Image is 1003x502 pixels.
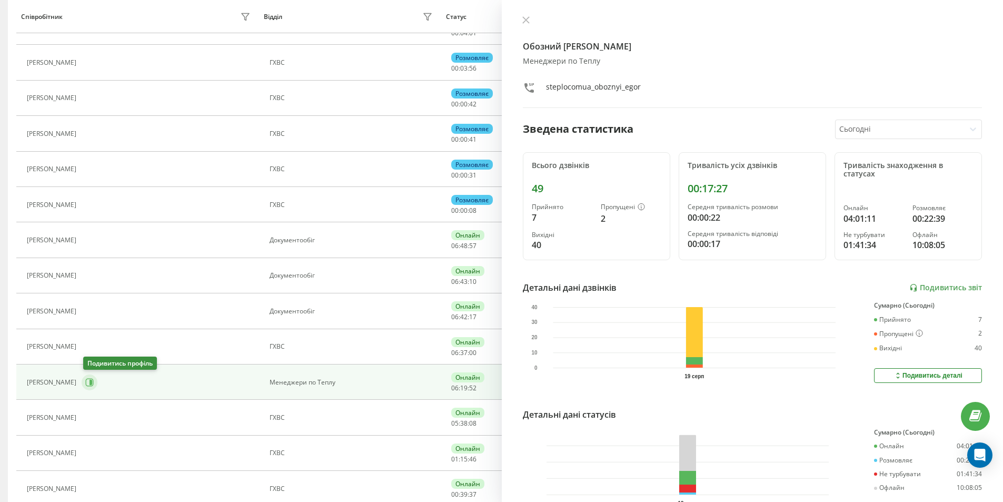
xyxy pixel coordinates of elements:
span: 06 [451,348,459,357]
div: 7 [532,211,592,224]
div: Open Intercom Messenger [967,442,992,468]
div: ГХВС [270,59,435,66]
div: : : [451,101,476,108]
text: 40 [531,304,538,310]
div: Тривалість усіх дзвінків [688,161,817,170]
div: Зведена статистика [523,121,633,137]
div: Онлайн [451,337,484,347]
div: : : [451,491,476,498]
div: Подивитись профіль [83,357,157,370]
span: 06 [451,241,459,250]
span: 08 [469,419,476,428]
div: [PERSON_NAME] [27,201,79,209]
span: 52 [469,383,476,392]
div: 40 [975,344,982,352]
span: 56 [469,64,476,73]
span: 00 [460,135,468,144]
div: Онлайн [451,372,484,382]
div: : : [451,207,476,214]
div: [PERSON_NAME] [27,237,79,244]
div: 40 [532,239,592,251]
div: : : [451,313,476,321]
span: 06 [451,277,459,286]
div: Розмовляє [451,195,493,205]
div: ГХВС [270,94,435,102]
div: : : [451,242,476,250]
text: 10 [531,350,538,356]
div: Вихідні [532,231,592,239]
div: Не турбувати [843,231,904,239]
div: : : [451,65,476,72]
div: Розмовляє [451,53,493,63]
span: 00 [451,171,459,180]
div: 10:08:05 [912,239,973,251]
div: Не турбувати [874,470,921,478]
div: 01:41:34 [957,470,982,478]
div: Подивитись деталі [893,371,962,380]
span: 17 [469,312,476,321]
div: ГХВС [270,449,435,457]
span: 00 [451,206,459,215]
span: 06 [451,312,459,321]
div: Детальні дані дзвінків [523,281,617,294]
div: 00:22:39 [912,212,973,225]
div: Документообіг [270,272,435,279]
div: Онлайн [451,230,484,240]
span: 41 [469,135,476,144]
div: : : [451,456,476,463]
div: 04:01:11 [957,442,982,450]
div: ГХВС [270,201,435,209]
div: Онлайн [451,266,484,276]
div: Документообіг [270,308,435,315]
span: 19 [460,383,468,392]
div: Онлайн [874,442,904,450]
span: 00 [460,100,468,109]
div: Співробітник [21,13,63,21]
div: Сумарно (Сьогодні) [874,302,982,309]
div: Всього дзвінків [532,161,661,170]
div: : : [451,278,476,286]
span: 38 [460,419,468,428]
div: Середня тривалість розмови [688,203,817,211]
div: 10:08:05 [957,484,982,491]
div: [PERSON_NAME] [27,130,79,137]
div: : : [451,349,476,357]
div: 2 [978,330,982,338]
div: 00:00:17 [688,238,817,250]
div: [PERSON_NAME] [27,449,79,457]
div: [PERSON_NAME] [27,308,79,315]
span: 03 [460,64,468,73]
div: [PERSON_NAME] [27,414,79,421]
span: 00 [469,348,476,357]
div: : : [451,172,476,179]
div: Вихідні [874,344,902,352]
div: Онлайн [451,444,484,454]
div: Статус [446,13,466,21]
div: : : [451,136,476,143]
div: 04:01:11 [843,212,904,225]
div: Онлайн [451,408,484,418]
div: Офлайн [912,231,973,239]
div: Тривалість знаходження в статусах [843,161,973,179]
div: : : [451,29,476,37]
span: 31 [469,171,476,180]
span: 00 [451,490,459,499]
div: 00:17:27 [688,182,817,195]
span: 57 [469,241,476,250]
span: 00 [451,64,459,73]
div: Середня тривалість відповіді [688,230,817,238]
div: ГХВС [270,485,435,493]
div: Розмовляє [874,457,912,464]
div: [PERSON_NAME] [27,165,79,173]
div: 2 [601,212,661,225]
span: 06 [451,383,459,392]
div: Пропущені [601,203,661,212]
span: 00 [451,135,459,144]
a: Подивитись звіт [909,283,982,292]
span: 37 [460,348,468,357]
div: Розмовляє [451,124,493,134]
div: 00:00:22 [688,211,817,224]
div: Детальні дані статусів [523,408,616,421]
span: 37 [469,490,476,499]
span: 43 [460,277,468,286]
